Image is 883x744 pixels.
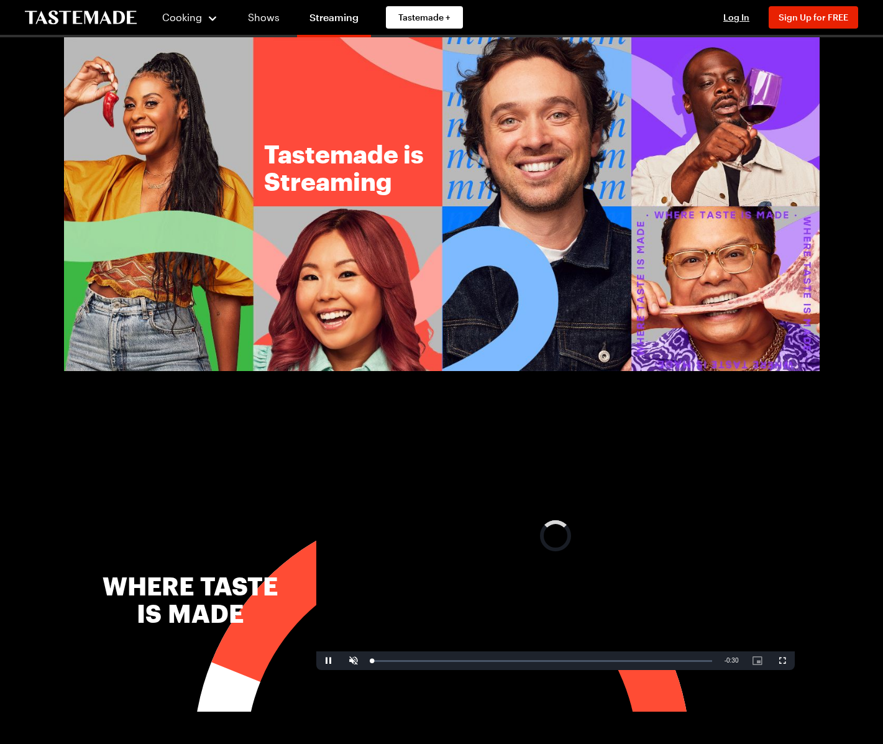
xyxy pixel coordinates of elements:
[770,651,795,670] button: Fullscreen
[89,572,291,627] span: Where Taste Is Made
[769,6,858,29] button: Sign Up for FREE
[726,657,738,664] span: 0:30
[711,11,761,24] button: Log In
[264,140,463,195] h1: Tastemade is Streaming
[162,11,202,23] span: Cooking
[779,12,848,22] span: Sign Up for FREE
[25,11,137,25] a: To Tastemade Home Page
[297,2,371,37] a: Streaming
[162,2,218,32] button: Cooking
[372,660,712,662] div: Progress Bar
[316,401,795,670] video-js: Video Player
[398,11,451,24] span: Tastemade +
[745,651,770,670] button: Picture-in-Picture
[386,6,463,29] a: Tastemade +
[316,651,341,670] button: Pause
[723,12,749,22] span: Log In
[725,657,726,664] span: -
[341,651,366,670] button: Unmute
